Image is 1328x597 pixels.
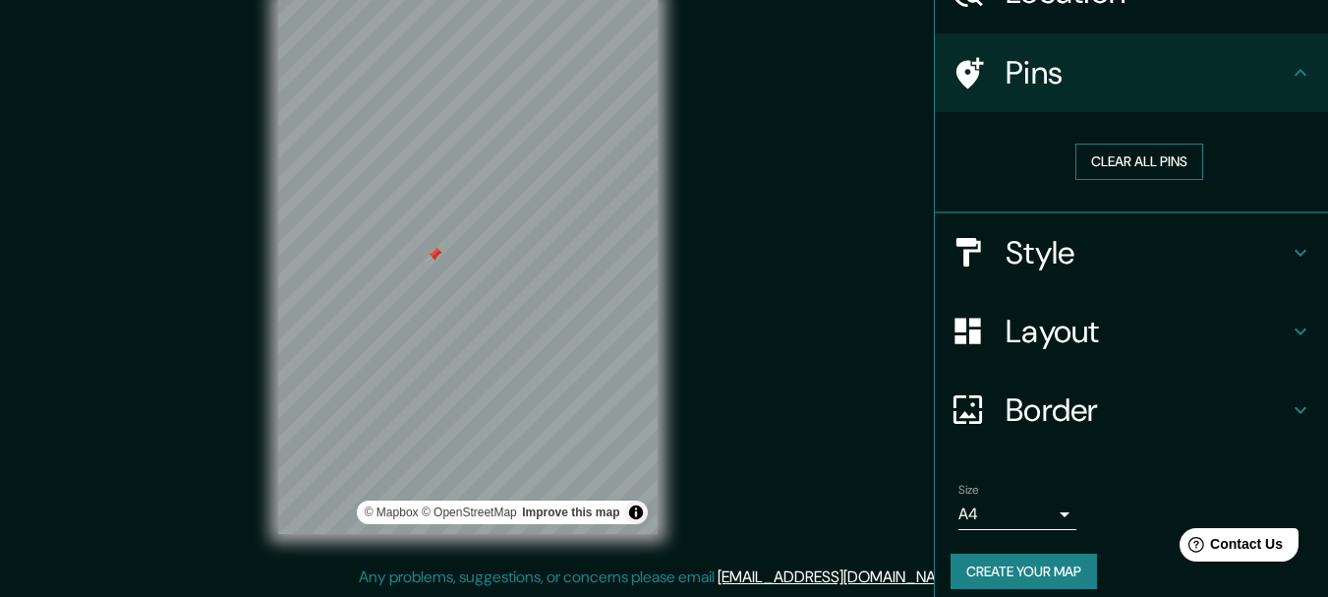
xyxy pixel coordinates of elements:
[624,501,648,524] button: Toggle attribution
[522,506,619,519] a: Map feedback
[935,213,1328,292] div: Style
[958,499,1076,530] div: A4
[951,554,1097,590] button: Create your map
[1153,520,1306,575] iframe: Help widget launcher
[1006,233,1289,272] h4: Style
[359,566,963,589] p: Any problems, suggestions, or concerns please email .
[365,506,419,519] a: Mapbox
[1006,312,1289,351] h4: Layout
[935,33,1328,112] div: Pins
[935,371,1328,449] div: Border
[1075,144,1203,180] button: Clear all pins
[422,506,517,519] a: OpenStreetMap
[1006,390,1289,430] h4: Border
[935,292,1328,371] div: Layout
[958,481,979,498] label: Size
[718,567,960,587] a: [EMAIL_ADDRESS][DOMAIN_NAME]
[1006,53,1289,92] h4: Pins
